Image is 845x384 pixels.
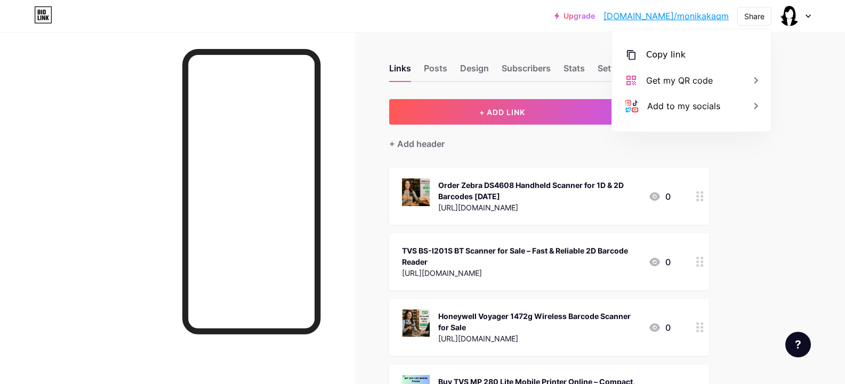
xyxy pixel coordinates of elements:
a: Upgrade [554,12,595,20]
div: Subscribers [502,62,551,81]
div: [URL][DOMAIN_NAME] [402,267,640,279]
div: Stats [564,62,585,81]
a: [DOMAIN_NAME]/monikakaqm [603,10,729,22]
div: Copy link [646,48,686,61]
div: 0 [648,256,671,268]
img: Monika Kapoor [779,6,800,26]
div: Settings [598,62,632,81]
div: Posts [424,62,447,81]
div: Get my QR code [646,74,713,87]
img: Order Zebra DS4608 Handheld Scanner for 1D & 2D Barcodes Today [402,178,430,206]
span: + ADD LINK [479,108,525,117]
div: Add to my socials [647,100,720,112]
div: Order Zebra DS4608 Handheld Scanner for 1D & 2D Barcodes [DATE] [438,179,640,202]
div: [URL][DOMAIN_NAME] [438,202,640,213]
img: Honeywell Voyager 1472g Wireless Barcode Scanner for Sale [402,309,430,337]
div: 0 [648,321,671,334]
div: + Add header [389,137,445,150]
div: [URL][DOMAIN_NAME] [438,333,640,344]
div: Design [460,62,489,81]
div: 0 [648,190,671,203]
div: Honeywell Voyager 1472g Wireless Barcode Scanner for Sale [438,311,640,333]
button: + ADD LINK [389,99,616,125]
div: Share [744,11,764,22]
div: TVS BS-I201S BT Scanner for Sale – Fast & Reliable 2D Barcode Reader [402,245,640,267]
div: Links [389,62,411,81]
